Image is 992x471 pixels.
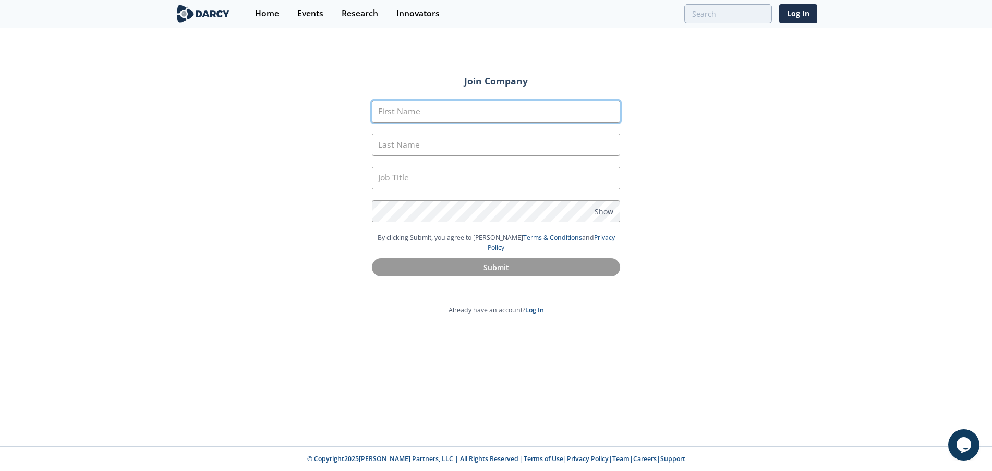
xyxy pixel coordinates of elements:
[567,454,609,463] a: Privacy Policy
[343,306,649,315] p: Already have an account?
[110,454,882,464] p: © Copyright 2025 [PERSON_NAME] Partners, LLC | All Rights Reserved | | | | |
[524,454,563,463] a: Terms of Use
[612,454,630,463] a: Team
[488,233,615,251] a: Privacy Policy
[595,206,613,216] span: Show
[255,9,279,18] div: Home
[357,77,635,86] h2: Join Company
[372,258,620,276] button: Submit
[779,4,817,23] a: Log In
[297,9,323,18] div: Events
[633,454,657,463] a: Careers
[525,306,544,315] a: Log In
[372,233,620,252] p: By clicking Submit, you agree to [PERSON_NAME] and
[175,5,232,23] img: logo-wide.svg
[372,167,620,189] input: Job Title
[372,101,620,123] input: First Name
[342,9,378,18] div: Research
[660,454,685,463] a: Support
[523,233,582,242] a: Terms & Conditions
[372,134,620,156] input: Last Name
[684,4,772,23] input: Advanced Search
[396,9,440,18] div: Innovators
[948,429,982,461] iframe: chat widget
